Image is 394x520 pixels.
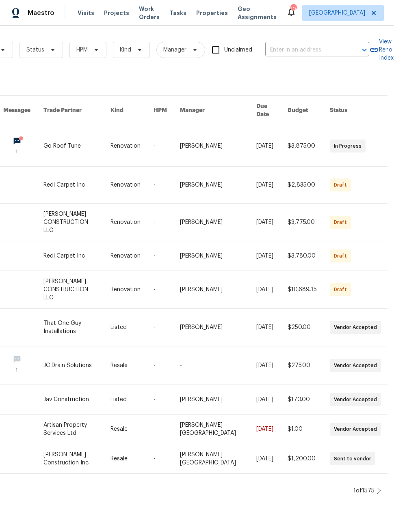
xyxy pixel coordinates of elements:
td: [PERSON_NAME] CONSTRUCTION LLC [37,271,104,309]
td: Renovation [104,271,147,309]
td: That One Guy Installations [37,309,104,346]
span: Projects [104,9,129,17]
span: Tasks [169,10,186,16]
span: Unclaimed [224,46,252,54]
td: [PERSON_NAME][GEOGRAPHIC_DATA] [173,444,250,474]
td: [PERSON_NAME] [173,309,250,346]
td: Resale [104,346,147,385]
td: - [173,346,250,385]
td: Artisan Property Services Ltd [37,415,104,444]
td: [PERSON_NAME] [173,241,250,271]
td: - [147,271,173,309]
td: - [147,385,173,415]
th: Status [323,96,388,125]
td: Go Roof Tune [37,125,104,167]
th: Due Date [250,96,281,125]
td: [PERSON_NAME] Construction Inc. [37,444,104,474]
td: Resale [104,415,147,444]
td: - [147,204,173,241]
span: Geo Assignments [238,5,277,21]
td: - [147,415,173,444]
td: Resale [104,444,147,474]
th: Manager [173,96,250,125]
td: - [147,444,173,474]
td: Listed [104,385,147,415]
td: Renovation [104,125,147,167]
td: [PERSON_NAME] [173,167,250,204]
span: HPM [76,46,88,54]
td: Renovation [104,204,147,241]
td: - [147,346,173,385]
span: Visits [78,9,94,17]
td: - [147,241,173,271]
div: 10 [290,5,296,13]
span: [GEOGRAPHIC_DATA] [309,9,365,17]
span: Properties [196,9,228,17]
th: Trade Partner [37,96,104,125]
td: [PERSON_NAME] CONSTRUCTION LLC [37,204,104,241]
td: - [147,167,173,204]
td: - [147,125,173,167]
td: Renovation [104,167,147,204]
td: [PERSON_NAME] [173,125,250,167]
span: Kind [120,46,131,54]
span: Status [26,46,44,54]
span: Manager [163,46,186,54]
th: HPM [147,96,173,125]
button: Open [359,44,370,56]
td: Jav Construction [37,385,104,415]
span: Work Orders [139,5,160,21]
td: Listed [104,309,147,346]
td: Renovation [104,241,147,271]
a: View Reno Index [369,38,394,62]
td: [PERSON_NAME] [173,204,250,241]
td: Redi Carpet Inc [37,167,104,204]
td: [PERSON_NAME] [173,271,250,309]
td: - [147,309,173,346]
td: Redi Carpet Inc [37,241,104,271]
td: JC Drain Solutions [37,346,104,385]
th: Budget [281,96,323,125]
td: [PERSON_NAME] [173,385,250,415]
div: 1 of 1575 [353,487,375,495]
input: Enter in an address [265,44,346,56]
th: Kind [104,96,147,125]
span: Maestro [28,9,54,17]
td: [PERSON_NAME][GEOGRAPHIC_DATA] [173,415,250,444]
